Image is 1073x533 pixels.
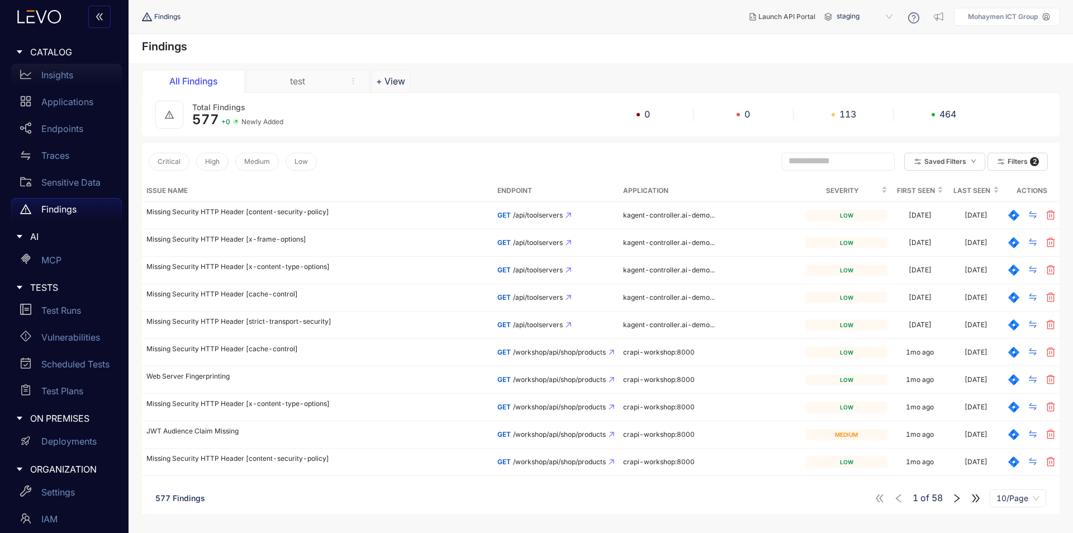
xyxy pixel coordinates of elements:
span: double-left [95,12,104,22]
div: [DATE] [965,321,987,329]
p: Test Plans [41,386,83,396]
div: [DATE] [965,211,987,219]
button: swap [1019,453,1046,471]
span: GET [497,293,511,301]
span: First Seen [896,185,935,197]
button: Launch API Portal [740,8,824,26]
div: [DATE] [909,211,932,219]
div: low [805,319,887,331]
span: Launch API Portal [758,13,815,21]
div: All Findings [151,76,235,86]
span: caret-right [16,465,23,473]
p: Findings [41,204,77,214]
span: Total Findings [192,102,245,112]
span: /workshop/api/shop/products [513,348,606,356]
a: Test Runs [11,299,122,326]
span: GET [497,375,511,384]
div: [DATE] [965,376,987,384]
span: 10/Page [996,490,1039,507]
div: TESTS [7,276,122,299]
a: Test Plans [11,380,122,407]
button: High [196,153,229,171]
p: Endpoints [41,124,83,134]
div: low [805,265,887,276]
span: GET [497,266,511,274]
span: GET [497,320,511,329]
button: swap [1019,343,1046,361]
span: /workshop/api/shop/products [513,376,606,384]
button: Add tab [371,70,410,92]
span: CATALOG [30,47,113,57]
span: Newly Added [241,118,283,126]
a: Settings [11,481,122,508]
p: Missing Security HTTP Header [cache-control] [146,290,488,298]
button: swap [1019,426,1046,444]
p: Missing Security HTTP Header [cache-control] [146,345,488,353]
a: Findings [11,198,122,225]
button: Critical [149,153,189,171]
div: low [805,347,887,358]
span: swap [1028,430,1037,440]
span: warning [165,110,174,119]
button: swap [1019,289,1046,306]
span: 2 [1030,157,1039,166]
span: /api/toolservers [513,266,563,274]
span: Severity [805,185,879,197]
span: staging [837,8,895,26]
span: 58 [932,493,943,503]
button: Medium [235,153,279,171]
span: kagent-controller.ai-demo... [623,238,715,247]
a: Endpoints [11,117,122,144]
p: Sensitive Data [41,177,101,187]
span: ON PREMISES [30,413,113,423]
div: [DATE] [965,239,987,247]
span: of [913,493,943,503]
span: caret-right [16,48,23,56]
span: swap [1028,238,1037,248]
div: low [805,374,887,385]
span: 113 [839,109,856,119]
span: caret-right [16,233,23,240]
a: Sensitive Data [11,171,122,198]
span: kagent-controller.ai-demo... [623,293,715,301]
p: Settings [41,487,75,497]
div: [DATE] [909,321,932,329]
span: crapi-workshop:8000 [623,348,695,356]
p: Insights [41,70,73,80]
th: First Seen [892,180,948,202]
div: low [805,292,887,303]
span: 577 [192,111,219,128]
button: Filters 2 [987,153,1048,171]
span: caret-right [16,414,23,422]
span: right [952,493,962,503]
a: Applications [11,91,122,117]
a: MCP [11,249,122,276]
span: /api/toolservers [513,239,563,247]
div: [DATE] [965,458,987,466]
div: medium [805,429,887,440]
span: crapi-workshop:8000 [623,457,695,466]
span: swap [1028,293,1037,303]
div: low [805,456,887,468]
span: Low [295,158,308,166]
th: Application [619,180,801,202]
span: 464 [939,109,956,119]
span: warning [142,12,154,22]
p: Web Server Fingerprinting [146,372,488,380]
div: low [805,402,887,413]
span: AI [30,232,113,242]
span: 577 Findings [155,493,205,503]
span: double-right [971,493,981,503]
div: [DATE] [965,266,987,274]
button: swap [1019,234,1046,252]
p: Vulnerabilities [41,332,100,342]
span: swap [1028,320,1037,330]
span: crapi-workshop:8000 [623,375,695,384]
div: 1mo ago [906,376,934,384]
span: /api/toolservers [513,211,563,219]
div: CATALOG [7,40,122,64]
div: [DATE] [965,294,987,301]
a: Scheduled Tests [11,353,122,380]
p: Missing Security HTTP Header [x-content-type-options] [146,263,488,271]
button: Saved Filtersdown [904,153,985,171]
